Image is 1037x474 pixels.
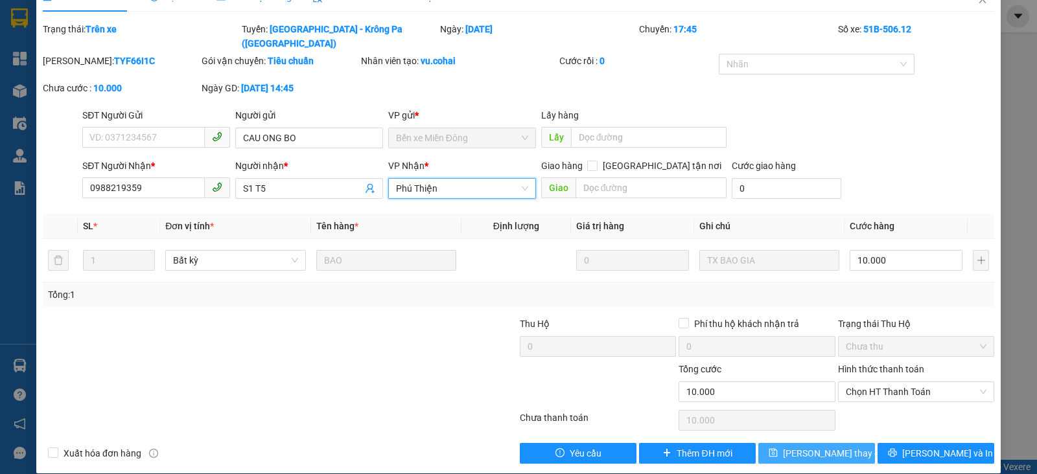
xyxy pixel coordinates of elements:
[541,161,583,171] span: Giao hàng
[82,159,230,173] div: SĐT Người Nhận
[268,56,314,66] b: Tiêu chuẩn
[638,22,837,51] div: Chuyến:
[493,221,539,231] span: Định lượng
[465,24,493,34] b: [DATE]
[93,83,122,93] b: 10.000
[316,221,358,231] span: Tên hàng
[902,446,993,460] span: [PERSON_NAME] và In
[555,448,565,458] span: exclamation-circle
[518,411,677,433] div: Chưa thanh toán
[41,22,240,51] div: Trạng thái:
[83,221,93,231] span: SL
[838,317,994,331] div: Trạng thái Thu Hộ
[202,54,358,68] div: Gói vận chuyển:
[837,22,996,51] div: Số xe:
[235,159,383,173] div: Người nhận
[365,183,375,194] span: user-add
[241,83,294,93] b: [DATE] 14:45
[699,250,839,271] input: Ghi Chú
[149,449,158,458] span: info-circle
[48,288,401,302] div: Tổng: 1
[679,364,721,374] span: Tổng cước
[439,22,638,51] div: Ngày:
[520,443,636,464] button: exclamation-circleYêu cầu
[541,127,571,148] span: Lấy
[783,446,887,460] span: [PERSON_NAME] thay đổi
[878,443,994,464] button: printer[PERSON_NAME] và In
[165,221,214,231] span: Đơn vị tính
[114,56,155,66] b: TYF66I1C
[662,448,671,458] span: plus
[576,177,727,198] input: Dọc đường
[850,221,894,231] span: Cước hàng
[541,110,579,120] span: Lấy hàng
[863,24,911,34] b: 51B-506.12
[520,319,550,329] span: Thu Hộ
[689,317,804,331] span: Phí thu hộ khách nhận trả
[388,161,425,171] span: VP Nhận
[838,364,924,374] label: Hình thức thanh toán
[235,108,383,122] div: Người gửi
[58,446,146,460] span: Xuất hóa đơn hàng
[388,108,536,122] div: VP gửi
[202,81,358,95] div: Ngày GD:
[732,161,796,171] label: Cước giao hàng
[694,214,845,239] th: Ghi chú
[212,182,222,192] span: phone
[86,24,117,34] b: Trên xe
[598,159,727,173] span: [GEOGRAPHIC_DATA] tận nơi
[421,56,456,66] b: vu.cohai
[43,54,199,68] div: [PERSON_NAME]:
[639,443,756,464] button: plusThêm ĐH mới
[677,446,732,460] span: Thêm ĐH mới
[673,24,697,34] b: 17:45
[973,250,989,271] button: plus
[48,250,69,271] button: delete
[240,22,439,51] div: Tuyến:
[316,250,456,271] input: VD: Bàn, Ghế
[888,448,897,458] span: printer
[571,127,727,148] input: Dọc đường
[242,24,402,49] b: [GEOGRAPHIC_DATA] - Krông Pa ([GEOGRAPHIC_DATA])
[396,179,528,198] span: Phú Thiện
[758,443,875,464] button: save[PERSON_NAME] thay đổi
[82,108,230,122] div: SĐT Người Gửi
[769,448,778,458] span: save
[212,131,222,142] span: phone
[361,54,557,68] div: Nhân viên tạo:
[396,128,528,148] span: Bến xe Miền Đông
[576,250,689,271] input: 0
[576,221,624,231] span: Giá trị hàng
[559,54,716,68] div: Cước rồi :
[600,56,605,66] b: 0
[541,177,576,198] span: Giao
[43,81,199,95] div: Chưa cước :
[570,446,601,460] span: Yêu cầu
[173,251,297,270] span: Bất kỳ
[732,178,841,199] input: Cước giao hàng
[846,382,986,401] span: Chọn HT Thanh Toán
[846,337,986,356] span: Chưa thu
